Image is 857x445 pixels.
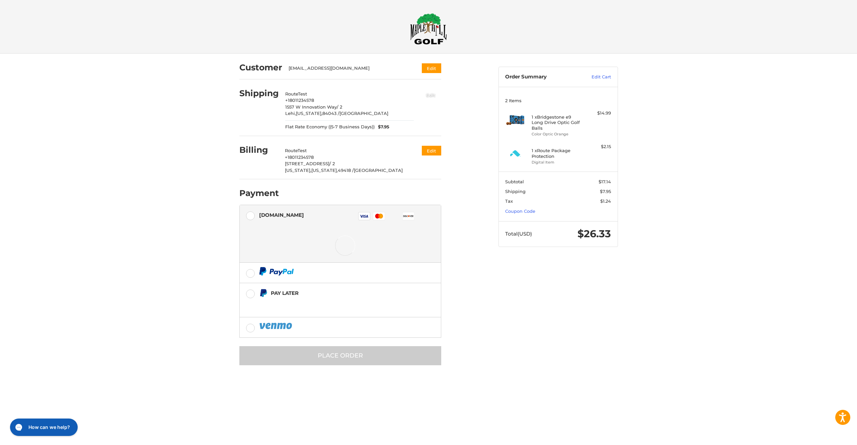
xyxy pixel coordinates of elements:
div: Pay Later [271,288,399,299]
h4: 1 x Bridgestone e9 Long Drive Optic Golf Balls [532,114,583,131]
img: Maple Hill Golf [410,13,447,45]
img: PayPal icon [259,322,293,330]
h4: 1 x Route Package Protection [532,148,583,159]
button: Place Order [239,346,441,365]
span: [US_STATE], [311,168,338,173]
span: Route [285,91,298,97]
span: 49418 / [338,168,354,173]
iframe: PayPal Message 1 [259,299,399,309]
div: [EMAIL_ADDRESS][DOMAIN_NAME] [289,65,409,72]
iframe: Gorgias live chat messenger [7,416,80,438]
li: Digital Item [532,160,583,165]
div: [DOMAIN_NAME] [259,209,304,220]
li: Color Optic Orange [532,131,583,137]
div: $2.15 [585,143,611,150]
div: $14.99 [585,110,611,117]
h2: Billing [239,145,279,155]
span: $26.33 [577,228,611,240]
span: 1557 W Innovation Way [285,104,337,110]
span: [US_STATE], [296,111,322,116]
span: Test [298,148,307,153]
span: Shipping [505,189,526,194]
h3: 2 Items [505,98,611,103]
span: $1.24 [600,198,611,204]
a: Coupon Code [505,208,535,214]
span: +18011234578 [285,154,314,160]
span: / 2 [329,161,335,166]
span: Flat Rate Economy ((5-7 Business Days)) [285,124,375,130]
a: Edit Cart [577,74,611,80]
h2: Shipping [239,88,279,99]
button: Edit [422,63,441,73]
span: Lehi, [285,111,296,116]
img: PayPal icon [259,267,294,275]
span: +18011234578 [285,98,314,103]
span: Subtotal [505,179,524,184]
span: [US_STATE], [285,168,311,173]
span: $7.95 [600,189,611,194]
span: Total (USD) [505,231,532,237]
span: $7.95 [375,124,389,130]
h3: Order Summary [505,74,577,80]
img: Pay Later icon [259,289,267,297]
span: $17.14 [599,179,611,184]
h2: Payment [239,188,279,198]
h2: Customer [239,62,282,73]
span: / 2 [337,104,342,110]
span: Test [298,91,307,97]
span: Tax [505,198,513,204]
span: [GEOGRAPHIC_DATA] [354,168,403,173]
span: [STREET_ADDRESS] [285,161,329,166]
span: [GEOGRAPHIC_DATA] [339,111,388,116]
span: Route [285,148,298,153]
button: Edit [422,146,441,155]
span: 84043 / [322,111,339,116]
button: Edit [420,89,441,100]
